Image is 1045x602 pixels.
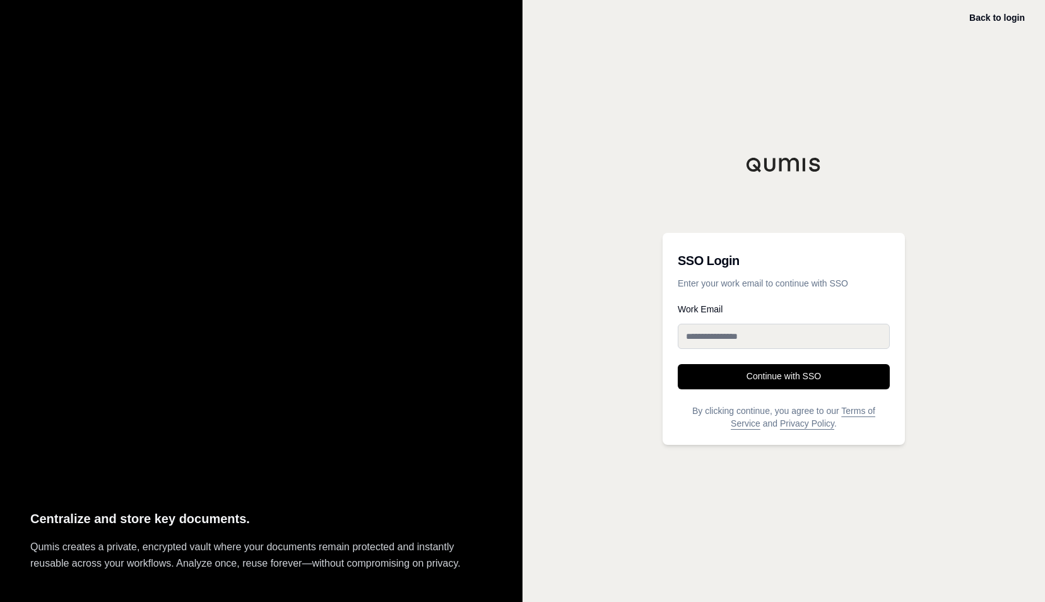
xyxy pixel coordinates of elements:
[746,157,822,172] img: Qumis
[969,13,1025,23] a: Back to login
[678,277,890,290] p: Enter your work email to continue with SSO
[30,509,492,529] p: Centralize and store key documents.
[678,248,890,273] h3: SSO Login
[678,305,890,314] label: Work Email
[780,418,834,428] a: Privacy Policy
[678,364,890,389] button: Continue with SSO
[30,539,492,572] p: Qumis creates a private, encrypted vault where your documents remain protected and instantly reus...
[678,404,890,430] p: By clicking continue, you agree to our and .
